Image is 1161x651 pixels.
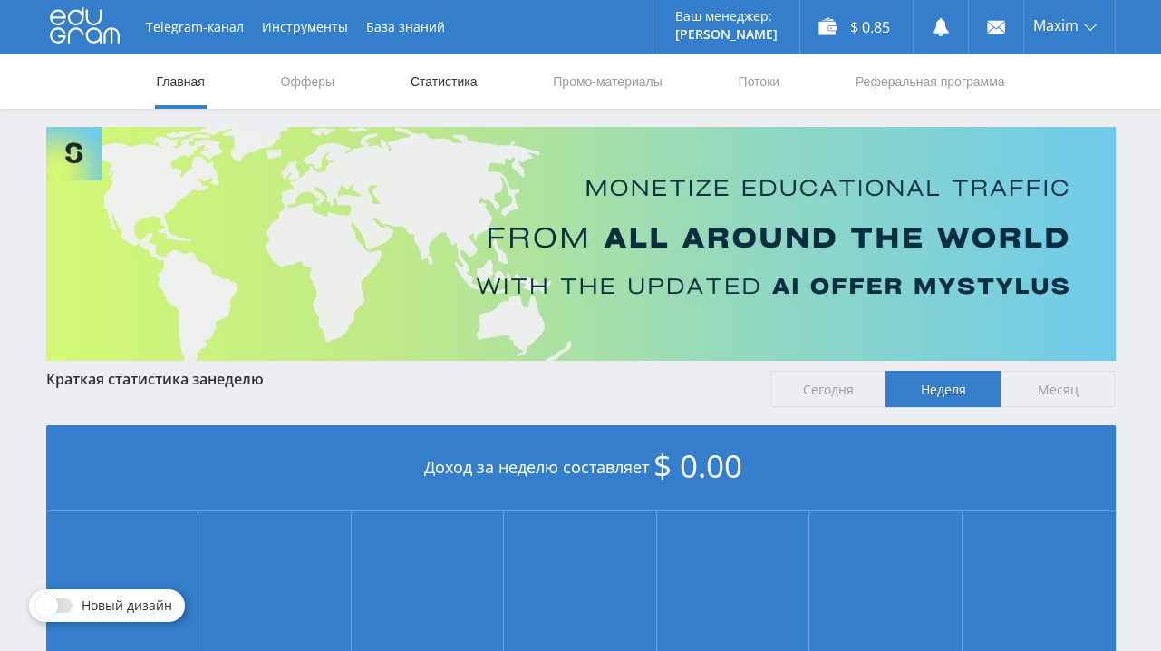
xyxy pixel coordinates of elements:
span: Сегодня [770,371,885,407]
img: Banner [46,127,1116,361]
a: Главная [155,54,207,109]
span: Новый дизайн [82,598,172,613]
span: Неделя [885,371,1001,407]
a: Реферальная программа [854,54,1007,109]
a: Офферы [279,54,337,109]
span: неделю [208,369,264,389]
p: [PERSON_NAME] [675,27,778,42]
a: Статистика [409,54,479,109]
div: Краткая статистика за [46,371,753,387]
span: Maxim [1033,18,1079,33]
span: Месяц [1001,371,1116,407]
span: $ 0.00 [653,444,742,487]
p: Ваш менеджер: [675,9,778,24]
div: Доход за неделю составляет [46,425,1116,511]
a: Промо-материалы [551,54,663,109]
a: Потоки [736,54,781,109]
